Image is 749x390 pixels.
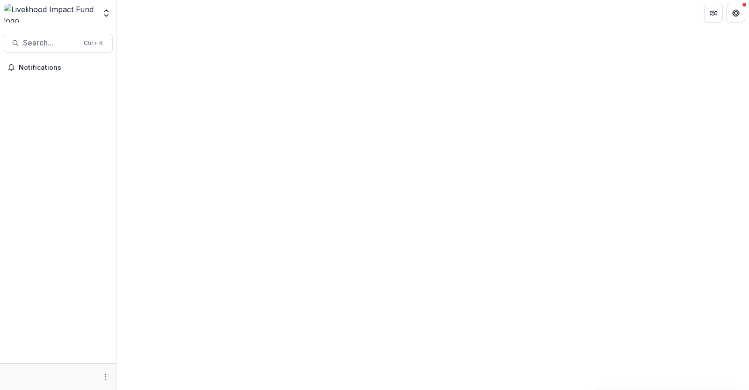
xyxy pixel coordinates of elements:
[4,4,96,22] img: Livelihood Impact Fund logo
[704,4,723,22] button: Partners
[727,4,745,22] button: Get Help
[100,371,111,382] button: More
[23,38,78,47] span: Search...
[19,64,109,72] span: Notifications
[4,34,113,52] button: Search...
[82,38,105,48] div: Ctrl + K
[121,6,161,20] nav: breadcrumb
[4,60,113,75] button: Notifications
[100,4,113,22] button: Open entity switcher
